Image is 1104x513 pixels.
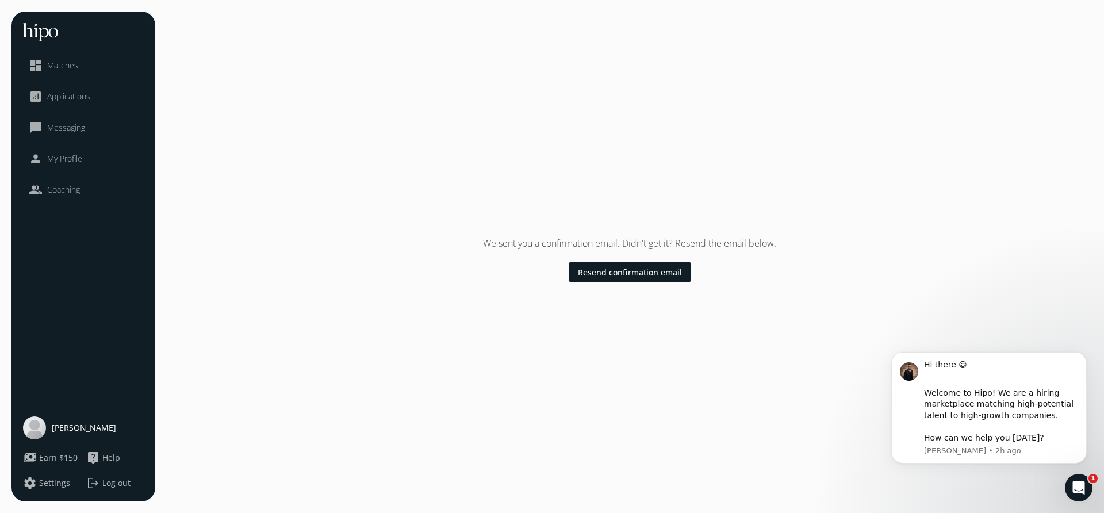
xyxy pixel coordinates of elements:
[23,451,37,465] span: payments
[29,59,43,72] span: dashboard
[102,452,120,464] span: Help
[29,90,43,104] span: analytics
[29,183,138,197] a: peopleCoaching
[29,59,138,72] a: dashboardMatches
[29,121,138,135] a: chat_bubble_outlineMessaging
[1088,474,1098,483] span: 1
[39,452,78,464] span: Earn $150
[874,335,1104,482] iframe: Intercom notifications message
[578,266,682,278] span: Resend confirmation email
[47,153,82,164] span: My Profile
[52,422,116,434] span: [PERSON_NAME]
[39,477,70,489] span: Settings
[29,90,138,104] a: analyticsApplications
[86,476,144,490] button: logoutLog out
[86,451,100,465] span: live_help
[47,60,78,71] span: Matches
[29,183,43,197] span: people
[86,451,144,465] a: live_helpHelp
[47,91,90,102] span: Applications
[23,23,58,41] img: hh-logo-white
[23,451,78,465] button: paymentsEarn $150
[86,451,120,465] button: live_helpHelp
[102,477,131,489] span: Log out
[29,152,43,166] span: person
[483,236,776,250] p: We sent you a confirmation email. Didn't get it? Resend the email below.
[47,184,80,196] span: Coaching
[86,476,100,490] span: logout
[23,476,70,490] button: settingsSettings
[23,476,80,490] a: settingsSettings
[29,121,43,135] span: chat_bubble_outline
[23,416,46,439] img: user-photo
[23,451,80,465] a: paymentsEarn $150
[47,122,85,133] span: Messaging
[29,152,138,166] a: personMy Profile
[1065,474,1092,501] iframe: Intercom live chat
[23,476,37,490] span: settings
[569,262,691,282] button: Resend confirmation email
